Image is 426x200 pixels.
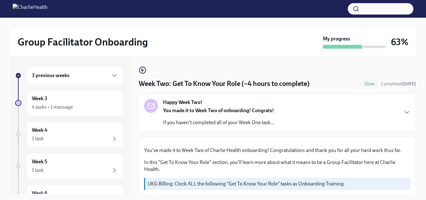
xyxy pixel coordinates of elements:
[163,119,274,126] p: If you haven't completed all of your Week One task...
[32,104,73,111] div: 4 tasks • 1 message
[32,127,47,134] h6: Week 4
[32,190,47,197] h6: Week 6
[32,167,44,174] div: 1 task
[26,66,124,85] div: 3 previous weeks
[32,72,69,79] h6: 3 previous weeks
[32,135,44,142] div: 1 task
[15,90,124,116] a: Week 34 tasks • 1 message
[148,180,408,187] p: UKG Billing: Clock ALL the following "Get To Know Your Role" tasks as Onboarding Training
[144,159,411,173] p: In this "Get To Know Your Role" section, you'll learn more about what it means to be a Group Faci...
[15,121,124,148] a: Week 41 task
[323,35,350,42] strong: My progress
[402,81,416,87] strong: [DATE]
[139,79,310,88] h4: Week Two: Get To Know Your Role (~4 hours to complete)
[361,82,378,86] span: Done
[144,147,411,154] p: You've made it to Week Two of Charlie Health onboarding! Congratulations and thank you for all yo...
[13,4,48,14] img: CharlieHealth
[391,36,408,48] h3: 63%
[32,158,47,165] h6: Week 5
[381,81,416,87] span: Completed
[15,153,124,179] a: Week 51 task
[163,107,274,113] strong: You made it to Week Two of onboarding! Congrats!
[32,95,47,102] h6: Week 3
[381,81,416,87] span: October 8th, 2025 14:02
[18,36,148,48] h2: Group Facilitator Onboarding
[163,99,202,106] strong: Happy Week Two!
